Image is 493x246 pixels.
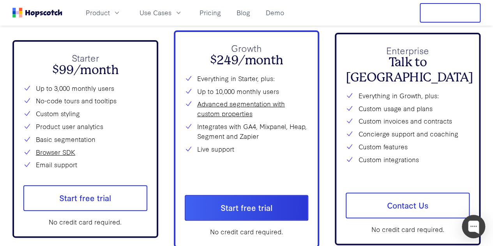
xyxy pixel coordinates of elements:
a: Demo [263,6,287,19]
h2: $249/month [185,53,309,68]
li: Up to 10,000 monthly users [185,87,309,96]
button: Product [81,6,125,19]
li: Email support [23,160,147,170]
div: No credit card required. [23,217,147,227]
p: Starter [23,51,147,65]
li: Product user analytics [23,122,147,131]
li: Live support [185,144,309,154]
li: Everything in Starter, plus: [185,74,309,83]
li: Custom integrations [346,155,470,165]
div: No credit card required. [346,225,470,234]
li: Up to 3,000 monthly users [23,83,147,93]
button: Use Cases [135,6,187,19]
p: Enterprise [346,44,470,57]
a: Start free trial [185,195,309,221]
li: No-code tours and tooltips [23,96,147,106]
a: Blog [233,6,253,19]
li: Basic segmentation [23,135,147,144]
li: Custom usage and plans [346,104,470,113]
a: Pricing [196,6,224,19]
a: Contact Us [346,193,470,218]
a: Start free trial [23,185,147,211]
a: Browser SDK [36,147,75,157]
li: Custom styling [23,109,147,119]
li: Custom features [346,142,470,152]
span: Use Cases [140,8,171,18]
h2: $99/month [23,63,147,78]
li: Concierge support and coaching [346,129,470,139]
div: No credit card required. [185,227,309,237]
a: Home [12,8,62,18]
a: Advanced segmentation with custom properties [197,99,309,119]
li: Integrates with GA4, Mixpanel, Heap, Segment and Zapier [185,122,309,141]
span: Product [86,8,110,18]
button: Free Trial [420,3,481,23]
p: Growth [185,41,309,55]
li: Everything in Growth, plus: [346,91,470,101]
li: Custom invoices and contracts [346,116,470,126]
h2: Talk to [GEOGRAPHIC_DATA] [346,55,470,85]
